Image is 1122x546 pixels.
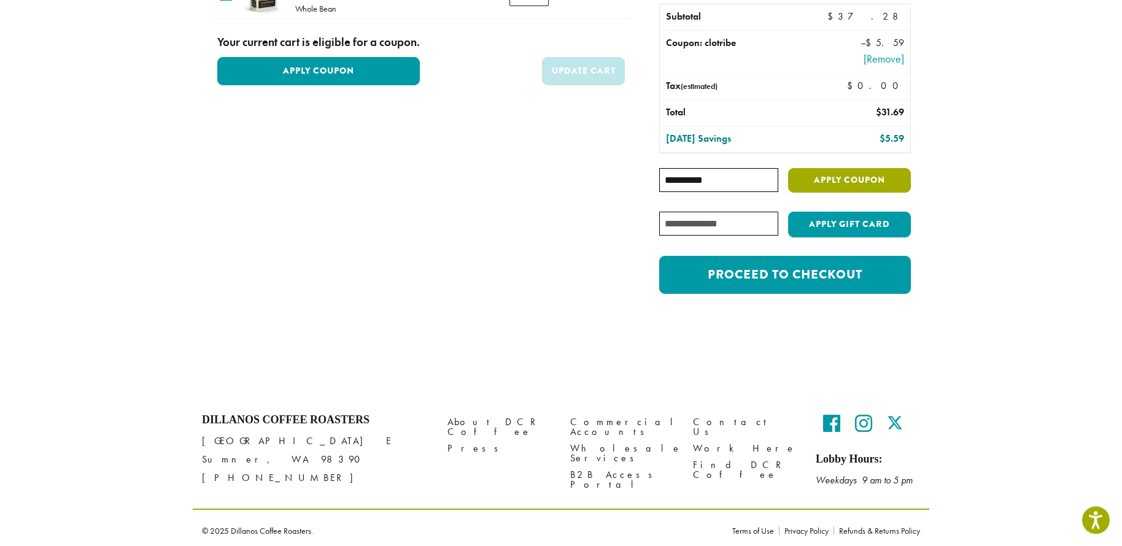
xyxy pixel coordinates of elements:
small: (estimated) [681,81,718,91]
bdi: 37.28 [827,10,904,23]
span: $ [847,79,857,92]
h5: Lobby Hours: [816,453,920,466]
p: Whole Bean [295,4,336,13]
p: © 2025 Dillanos Coffee Roasters. [202,526,714,535]
a: Contact Us [693,413,797,440]
button: Apply Coupon [217,57,420,85]
span: $ [827,10,838,23]
th: Tax [660,74,837,99]
a: Find DCR Coffee [693,457,797,483]
bdi: 5.59 [880,132,904,145]
td: – [810,31,910,73]
bdi: 0.00 [847,79,904,92]
a: Refunds & Returns Policy [834,526,920,535]
a: Wholesale Services [570,440,675,466]
p: [GEOGRAPHIC_DATA] E Sumner, WA 98390 [PHONE_NUMBER] [202,432,429,487]
a: B2B Access Portal [570,467,675,493]
th: Coupon: clotribe [660,31,810,73]
th: Total [660,100,810,126]
a: Terms of Use [732,526,779,535]
a: Proceed to checkout [659,256,911,294]
em: Weekdays 9 am to 5 pm [816,474,913,486]
button: Update cart [542,57,625,85]
a: Privacy Policy [779,526,834,535]
h4: Dillanos Coffee Roasters [202,413,429,427]
bdi: 31.69 [876,106,904,118]
th: Subtotal [660,4,810,30]
span: Your current cart is eligible for a coupon. [217,34,420,52]
button: Apply coupon [788,168,911,193]
span: $ [880,132,885,145]
th: [DATE] Savings [660,126,810,152]
a: Remove clotribe coupon [816,50,904,67]
span: $ [865,36,876,49]
a: Commercial Accounts [570,413,675,440]
a: Work Here [693,440,797,456]
span: $ [876,106,881,118]
span: 5.59 [865,36,904,49]
a: About DCR Coffee [447,413,552,440]
a: Press [447,440,552,456]
button: Apply Gift Card [788,212,911,237]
